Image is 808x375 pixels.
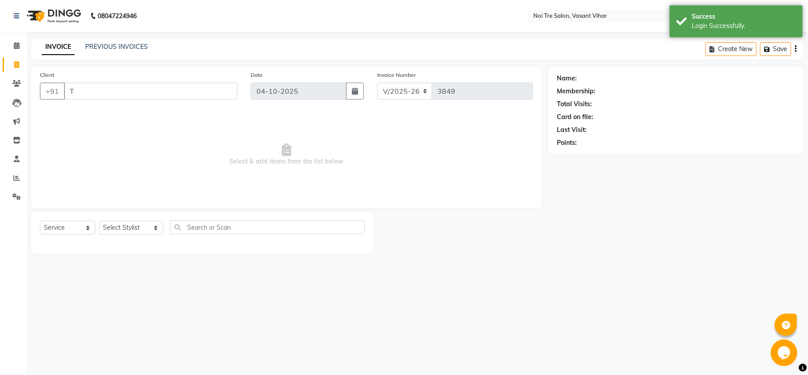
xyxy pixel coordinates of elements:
[40,83,65,100] button: +91
[557,112,594,122] div: Card on file:
[557,100,592,109] div: Total Visits:
[40,71,54,79] label: Client
[85,43,148,51] a: PREVIOUS INVOICES
[23,4,83,28] img: logo
[557,87,596,96] div: Membership:
[377,71,416,79] label: Invoice Number
[557,138,577,148] div: Points:
[40,110,533,199] span: Select & add items from the list below
[98,4,137,28] b: 08047224946
[170,220,365,234] input: Search or Scan
[557,125,587,135] div: Last Visit:
[64,83,237,100] input: Search by Name/Mobile/Email/Code
[42,39,75,55] a: INVOICE
[760,42,791,56] button: Save
[557,74,577,83] div: Name:
[251,71,263,79] label: Date
[706,42,757,56] button: Create New
[692,12,796,21] div: Success
[692,21,796,31] div: Login Successfully.
[771,339,799,366] iframe: chat widget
